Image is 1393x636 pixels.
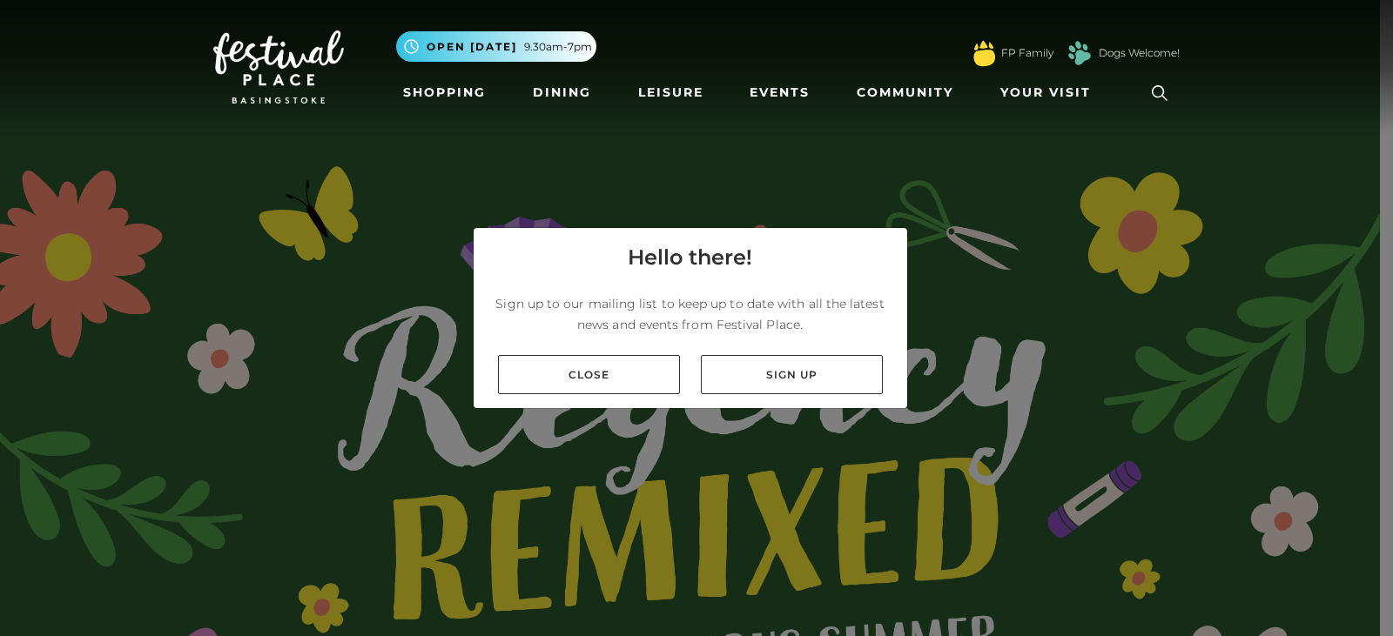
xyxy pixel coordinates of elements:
span: Open [DATE] [427,39,517,55]
a: Dining [526,77,598,109]
span: 9.30am-7pm [524,39,592,55]
a: Dogs Welcome! [1099,45,1180,61]
a: Events [743,77,817,109]
a: Leisure [631,77,710,109]
button: Open [DATE] 9.30am-7pm [396,31,596,62]
span: Your Visit [1000,84,1091,102]
a: Community [850,77,960,109]
a: Close [498,355,680,394]
a: FP Family [1001,45,1053,61]
a: Your Visit [993,77,1107,109]
a: Sign up [701,355,883,394]
img: Festival Place Logo [213,30,344,104]
h4: Hello there! [628,242,752,273]
p: Sign up to our mailing list to keep up to date with all the latest news and events from Festival ... [488,293,893,335]
a: Shopping [396,77,493,109]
